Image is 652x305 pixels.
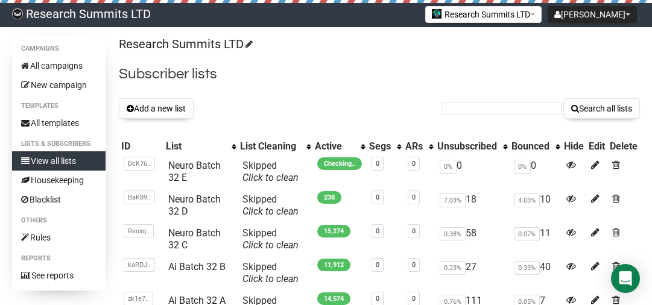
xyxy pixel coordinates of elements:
li: Others [12,213,106,228]
td: 27 [435,256,509,290]
li: Templates [12,99,106,113]
span: 7.03% [440,193,466,207]
td: 58 [435,222,509,256]
a: Click to clean [242,206,299,217]
th: Delete: No sort applied, sorting is disabled [607,138,640,155]
td: 11 [509,222,562,256]
a: All campaigns [12,56,106,75]
img: 2.jpg [432,9,442,19]
div: Bounced [511,140,549,152]
button: Search all lists [563,98,640,119]
th: ID: No sort applied, sorting is disabled [119,138,163,155]
a: New campaign [12,75,106,95]
a: 0 [412,261,416,269]
th: List Cleaning: No sort applied, activate to apply an ascending sort [238,138,312,155]
li: Reports [12,251,106,266]
a: 0 [412,227,416,235]
a: 0 [376,261,379,269]
a: Neuro Batch 32 C [168,227,221,251]
span: 14,574 [317,292,350,305]
a: Housekeeping [12,171,106,190]
div: Segs [369,140,391,152]
span: 4.03% [514,193,540,207]
div: Edit [589,140,605,152]
a: View all lists [12,151,106,171]
a: Click to clean [242,273,299,285]
div: Hide [564,140,584,152]
a: 0 [376,227,379,235]
span: Checking.. [317,157,362,170]
td: 10 [509,189,562,222]
span: 15,274 [317,225,350,237]
div: List [166,140,226,152]
span: 0.07% [514,227,540,241]
a: 0 [376,160,379,168]
div: ARs [405,140,423,152]
th: Edit: No sort applied, sorting is disabled [586,138,607,155]
a: See reports [12,266,106,285]
th: Active: No sort applied, activate to apply an ascending sort [312,138,367,155]
span: 11,912 [317,259,350,271]
div: List Cleaning [240,140,300,152]
li: Campaigns [12,42,106,56]
a: Neuro Batch 32 D [168,193,221,217]
a: Research Summits LTD [119,37,251,51]
h2: Subscriber lists [119,63,640,85]
th: ARs: No sort applied, activate to apply an ascending sort [403,138,435,155]
td: 18 [435,189,509,222]
div: Open Intercom Messenger [611,264,640,293]
a: Ai Batch 32 B [168,261,226,272]
span: Skipped [242,193,299,217]
a: 0 [412,295,416,303]
a: Click to clean [242,172,299,183]
th: List: No sort applied, activate to apply an ascending sort [163,138,238,155]
span: 0% [440,160,457,174]
span: kaRDJ.. [124,258,155,272]
button: Research Summits LTD [425,6,542,23]
th: Unsubscribed: No sort applied, activate to apply an ascending sort [435,138,509,155]
span: Skipped [242,227,299,251]
a: 0 [412,193,416,201]
td: 0 [509,155,562,189]
span: Skipped [242,261,299,285]
span: Skipped [242,160,299,183]
span: 0.38% [440,227,466,241]
div: ID [121,140,161,152]
span: DcK76.. [124,157,155,171]
th: Bounced: No sort applied, activate to apply an ascending sort [509,138,562,155]
span: 0% [514,160,531,174]
span: 0.23% [440,261,466,275]
span: 0.33% [514,261,540,275]
div: Active [315,140,355,152]
a: Neuro Batch 32 E [168,160,221,183]
button: [PERSON_NAME] [548,6,637,23]
td: 40 [509,256,562,290]
span: 238 [317,191,341,204]
a: Rules [12,228,106,247]
button: Add a new list [119,98,194,119]
img: bccbfd5974049ef095ce3c15df0eef5a [12,8,23,19]
div: Unsubscribed [437,140,497,152]
th: Segs: No sort applied, activate to apply an ascending sort [367,138,403,155]
a: Blacklist [12,190,106,209]
a: 0 [376,193,379,201]
a: 0 [412,160,416,168]
a: 0 [376,295,379,303]
div: Delete [610,140,638,152]
span: Renxq.. [124,224,154,238]
li: Lists & subscribers [12,137,106,151]
a: All templates [12,113,106,133]
a: Click to clean [242,239,299,251]
td: 0 [435,155,509,189]
span: BaK89.. [124,190,155,204]
th: Hide: No sort applied, sorting is disabled [562,138,586,155]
